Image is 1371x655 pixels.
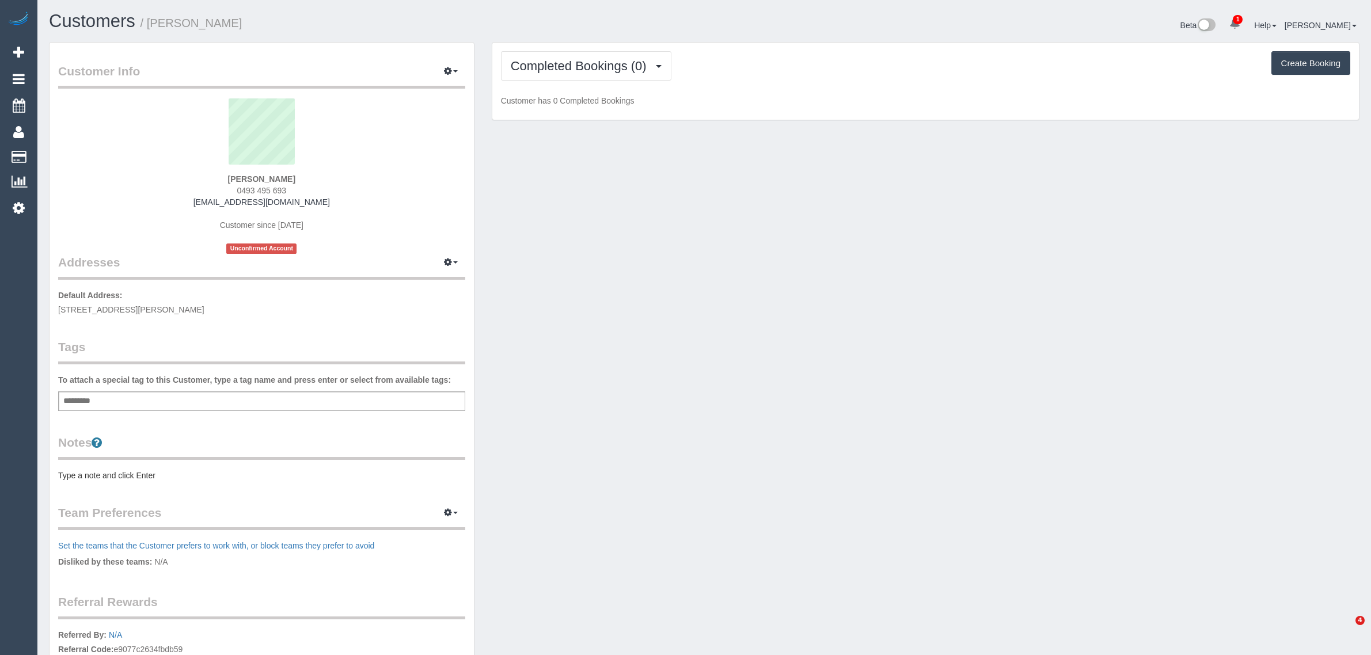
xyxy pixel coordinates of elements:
iframe: Intercom live chat [1332,616,1359,643]
label: To attach a special tag to this Customer, type a tag name and press enter or select from availabl... [58,374,451,386]
legend: Tags [58,338,465,364]
a: Set the teams that the Customer prefers to work with, or block teams they prefer to avoid [58,541,374,550]
a: 1 [1224,12,1246,37]
a: [PERSON_NAME] [1285,21,1357,30]
span: N/A [154,557,168,566]
pre: Type a note and click Enter [58,470,465,481]
img: Automaid Logo [7,12,30,28]
legend: Notes [58,434,465,460]
button: Completed Bookings (0) [501,51,671,81]
legend: Customer Info [58,63,465,89]
a: N/A [109,630,122,639]
a: Customers [49,11,135,31]
button: Create Booking [1271,51,1350,75]
label: Referral Code: [58,643,113,655]
span: 0493 495 693 [237,186,287,195]
label: Referred By: [58,629,107,641]
a: Help [1254,21,1277,30]
span: Unconfirmed Account [226,243,297,253]
p: Customer has 0 Completed Bookings [501,95,1350,106]
legend: Referral Rewards [58,593,465,619]
span: [STREET_ADDRESS][PERSON_NAME] [58,305,204,314]
img: New interface [1197,18,1216,33]
a: Beta [1180,21,1216,30]
legend: Team Preferences [58,504,465,530]
a: [EMAIL_ADDRESS][DOMAIN_NAME] [193,197,330,207]
span: 4 [1355,616,1365,625]
small: / [PERSON_NAME] [140,17,242,29]
span: Completed Bookings (0) [511,59,652,73]
span: 1 [1233,15,1243,24]
label: Disliked by these teams: [58,556,152,568]
span: Customer since [DATE] [220,220,303,230]
label: Default Address: [58,290,123,301]
strong: [PERSON_NAME] [228,174,295,184]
